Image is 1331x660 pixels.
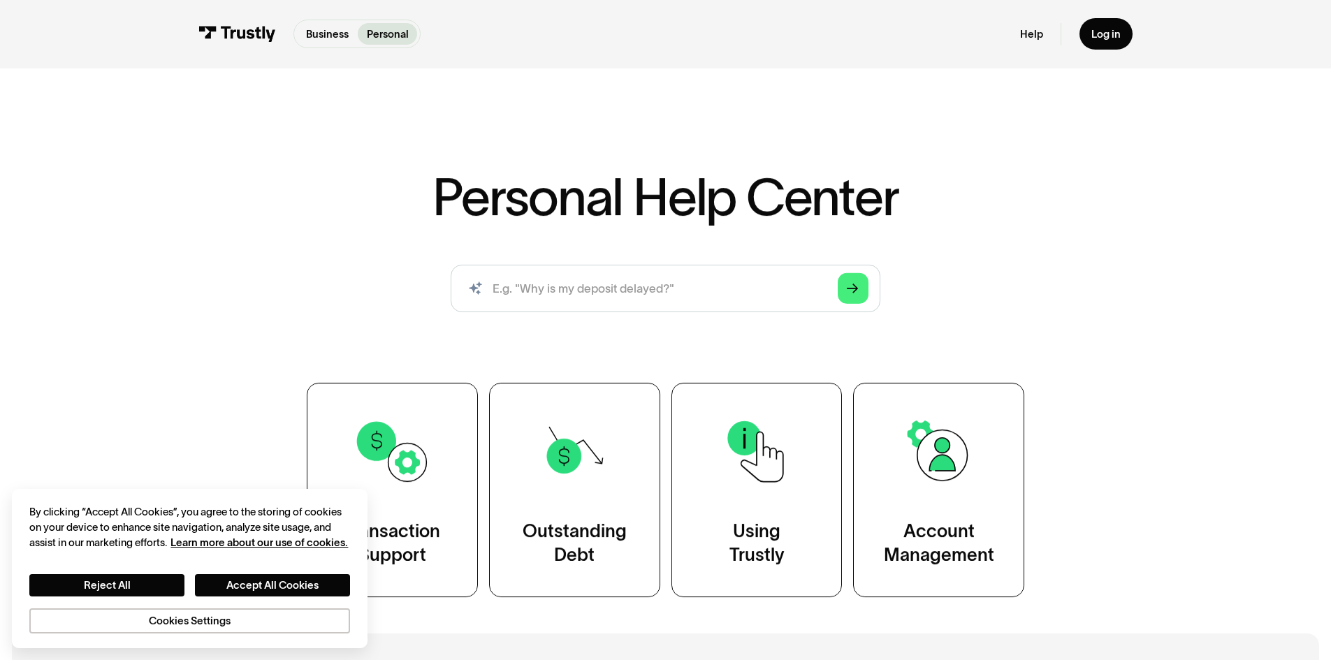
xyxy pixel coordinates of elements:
[29,608,349,633] button: Cookies Settings
[29,574,184,596] button: Reject All
[306,27,349,42] p: Business
[1079,18,1133,50] a: Log in
[307,383,478,598] a: TransactionSupport
[170,536,348,548] a: More information about your privacy, opens in a new tab
[358,23,417,45] a: Personal
[884,520,994,568] div: Account Management
[198,26,275,42] img: Trustly Logo
[1091,27,1121,41] div: Log in
[451,265,880,312] form: Search
[344,520,440,568] div: Transaction Support
[853,383,1024,598] a: AccountManagement
[297,23,357,45] a: Business
[451,265,880,312] input: search
[671,383,843,598] a: UsingTrustly
[432,171,898,223] h1: Personal Help Center
[489,383,660,598] a: OutstandingDebt
[367,27,409,42] p: Personal
[12,489,368,648] div: Cookie banner
[1020,27,1043,41] a: Help
[195,574,350,596] button: Accept All Cookies
[729,520,784,568] div: Using Trustly
[29,504,349,633] div: Privacy
[29,504,349,551] div: By clicking “Accept All Cookies”, you agree to the storing of cookies on your device to enhance s...
[523,520,627,568] div: Outstanding Debt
